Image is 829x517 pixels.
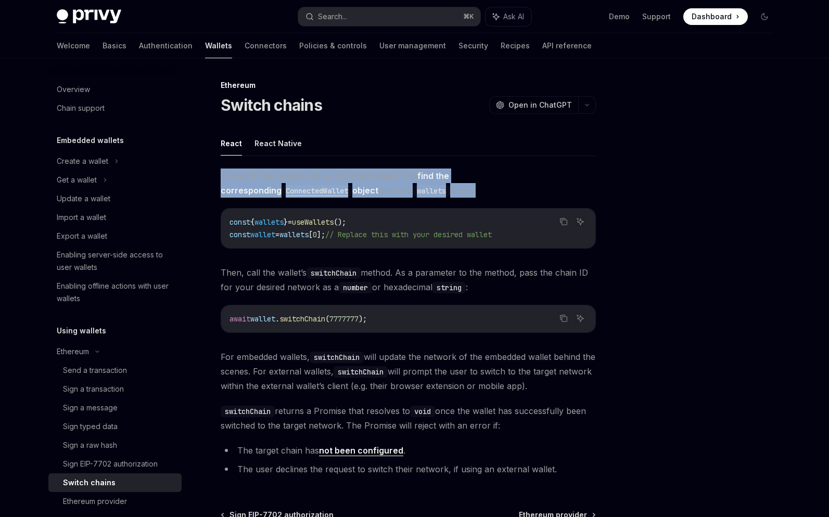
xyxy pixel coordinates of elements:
div: Sign a raw hash [63,439,117,451]
a: Basics [103,33,126,58]
a: Switch chains [48,473,182,492]
div: Ethereum provider [63,495,127,508]
a: Overview [48,80,182,99]
span: wallets [254,217,284,227]
span: useWallets [292,217,334,227]
li: The user declines the request to switch their network, if using an external wallet. [221,462,596,476]
a: Send a transaction [48,361,182,380]
span: ( [325,314,329,324]
button: React [221,131,242,156]
a: Ethereum provider [48,492,182,511]
a: Sign a message [48,398,182,417]
a: Wallets [205,33,232,58]
span: = [275,230,279,239]
a: Welcome [57,33,90,58]
span: { [250,217,254,227]
div: Sign a message [63,402,118,414]
span: To switch the network of a connected wallet, first from the array. [221,169,596,198]
div: Enabling server-side access to user wallets [57,249,175,274]
div: Sign EIP-7702 authorization [63,458,158,470]
div: Export a wallet [57,230,107,242]
button: Copy the contents from the code block [557,215,570,228]
button: Ask AI [486,7,531,26]
div: Sign a transaction [63,383,124,395]
code: number [339,282,372,293]
button: Toggle dark mode [756,8,773,25]
a: Enabling server-side access to user wallets [48,245,182,277]
span: wallets [279,230,309,239]
div: Search... [318,10,347,23]
span: wallet [250,314,275,324]
a: Connectors [245,33,287,58]
div: Sign typed data [63,420,118,433]
button: Copy the contents from the code block [557,312,570,325]
div: Overview [57,83,90,96]
span: = [288,217,292,227]
a: Export a wallet [48,227,182,245]
span: ); [359,314,367,324]
div: Send a transaction [63,364,127,377]
img: dark logo [57,9,121,24]
li: The target chain has . [221,443,596,458]
span: Ask AI [503,11,524,22]
a: Authentication [139,33,193,58]
h1: Switch chains [221,96,322,114]
span: ⌘ K [463,12,474,21]
a: User management [379,33,446,58]
a: not been configured [319,445,403,456]
div: Chain support [57,102,105,114]
a: Enabling offline actions with user wallets [48,277,182,308]
code: switchChain [334,366,388,378]
a: Chain support [48,99,182,118]
code: wallets [413,185,450,197]
code: switchChain [221,406,275,417]
div: Switch chains [63,476,116,489]
button: Ask AI [573,215,587,228]
span: Dashboard [692,11,732,22]
span: returns a Promise that resolves to once the wallet has successfully been switched to the target n... [221,404,596,433]
a: Sign a raw hash [48,436,182,455]
div: Import a wallet [57,211,106,224]
div: Update a wallet [57,192,110,205]
a: Sign typed data [48,417,182,436]
a: Update a wallet [48,189,182,208]
a: Dashboard [683,8,748,25]
div: Create a wallet [57,155,108,167]
button: Open in ChatGPT [489,96,578,114]
code: ConnectedWallet [282,185,352,197]
a: Policies & controls [299,33,367,58]
a: Support [642,11,671,22]
div: Get a wallet [57,174,97,186]
div: Ethereum [57,345,89,358]
span: (); [334,217,346,227]
span: await [229,314,250,324]
a: Sign EIP-7702 authorization [48,455,182,473]
span: Then, call the wallet’s method. As a parameter to the method, pass the chain ID for your desired ... [221,265,596,294]
span: const [229,230,250,239]
span: wallet [250,230,275,239]
h5: Using wallets [57,325,106,337]
code: string [432,282,466,293]
a: Import a wallet [48,208,182,227]
a: Security [458,33,488,58]
h5: Embedded wallets [57,134,124,147]
span: . [275,314,279,324]
a: Recipes [501,33,530,58]
span: const [229,217,250,227]
a: Sign a transaction [48,380,182,398]
span: // Replace this with your desired wallet [325,230,492,239]
code: switchChain [307,267,361,279]
span: ]; [317,230,325,239]
code: void [410,406,435,417]
a: API reference [542,33,592,58]
span: 7777777 [329,314,359,324]
span: Open in ChatGPT [508,100,572,110]
span: [ [309,230,313,239]
span: For embedded wallets, will update the network of the embedded wallet behind the scenes. For exter... [221,350,596,393]
button: Search...⌘K [298,7,480,26]
button: React Native [254,131,302,156]
a: Demo [609,11,630,22]
span: } [284,217,288,227]
span: 0 [313,230,317,239]
a: find the correspondingConnectedWalletobject [221,171,449,196]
